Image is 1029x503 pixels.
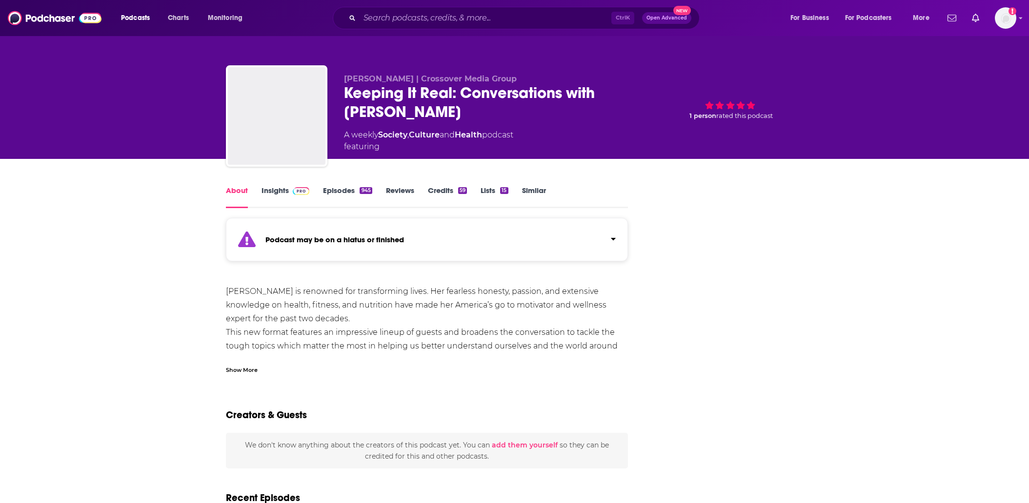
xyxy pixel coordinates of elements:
[657,74,804,135] div: 1 personrated this podcast
[342,7,709,29] div: Search podcasts, credits, & more...
[262,186,310,208] a: InsightsPodchaser Pro
[208,11,242,25] span: Monitoring
[226,186,248,208] a: About
[114,10,162,26] button: open menu
[995,7,1016,29] span: Logged in as Ashley_Beenen
[784,10,841,26] button: open menu
[944,10,960,26] a: Show notifications dropdown
[407,130,409,139] span: ,
[245,441,609,460] span: We don't know anything about the creators of this podcast yet . You can so they can be credited f...
[226,224,628,261] section: Click to expand status details
[265,235,404,244] strong: Podcast may be on a hiatus or finished
[906,10,942,26] button: open menu
[458,187,467,194] div: 59
[689,112,716,119] span: 1 person
[455,130,482,139] a: Health
[161,10,195,26] a: Charts
[839,10,906,26] button: open menu
[995,7,1016,29] button: Show profile menu
[440,130,455,139] span: and
[226,409,307,421] h2: Creators & Guests
[492,441,558,449] button: add them yourself
[522,186,546,208] a: Similar
[344,74,517,83] span: [PERSON_NAME] | Crossover Media Group
[500,187,508,194] div: 15
[995,7,1016,29] img: User Profile
[121,11,150,25] span: Podcasts
[428,186,467,208] a: Credits59
[716,112,773,119] span: rated this podcast
[386,186,414,208] a: Reviews
[168,11,189,25] span: Charts
[360,187,372,194] div: 945
[409,130,440,139] a: Culture
[201,10,255,26] button: open menu
[673,6,691,15] span: New
[646,16,687,20] span: Open Advanced
[1009,7,1016,15] svg: Add a profile image
[790,11,829,25] span: For Business
[360,10,611,26] input: Search podcasts, credits, & more...
[344,141,513,153] span: featuring
[293,187,310,195] img: Podchaser Pro
[344,129,513,153] div: A weekly podcast
[845,11,892,25] span: For Podcasters
[968,10,983,26] a: Show notifications dropdown
[481,186,508,208] a: Lists15
[642,12,691,24] button: Open AdvancedNew
[8,9,101,27] img: Podchaser - Follow, Share and Rate Podcasts
[378,130,407,139] a: Society
[913,11,929,25] span: More
[323,186,372,208] a: Episodes945
[611,12,634,24] span: Ctrl K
